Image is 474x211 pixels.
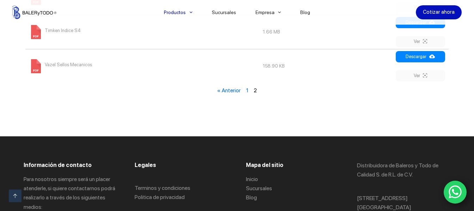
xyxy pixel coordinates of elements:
[416,5,462,19] a: Cotizar ahora
[29,63,92,68] a: Vazel Sellos Mecanicos
[396,36,445,47] a: Ver
[259,15,394,49] td: 1.66 MB
[396,70,445,81] a: Ver
[254,87,257,94] span: 2
[45,25,81,36] span: Timken Indice S4
[246,161,339,169] h3: Mapa del sitio
[246,185,272,192] a: Sucursales
[12,6,56,19] img: Balerytodo
[9,190,21,202] a: Ir arriba
[217,87,241,94] a: « Anterior
[45,59,92,70] span: Vazel Sellos Mecanicos
[135,185,190,191] a: Terminos y condiciones
[259,49,394,83] td: 158.90 KB
[444,181,467,204] a: WhatsApp
[246,176,258,182] a: Inicio
[135,162,156,168] span: Legales
[246,194,257,201] a: Blog
[135,194,185,200] a: Politica de privacidad
[29,29,81,34] a: Timken Indice S4
[357,161,450,180] p: Distribuidora de Baleros y Todo de Calidad S. de R.L. de C.V.
[24,161,117,169] h3: Información de contacto
[396,51,445,62] a: Descargar
[246,87,248,94] a: 1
